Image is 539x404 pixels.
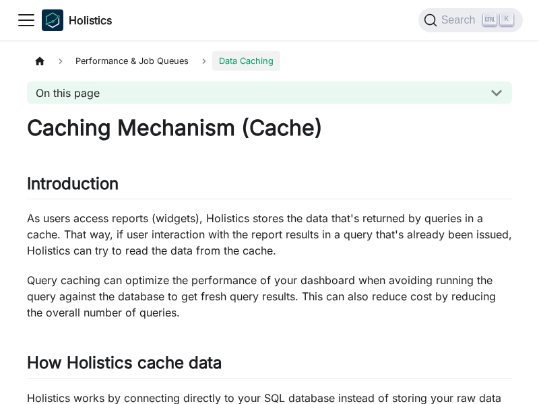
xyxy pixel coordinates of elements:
[27,174,512,199] h2: Introduction
[437,14,484,26] span: Search
[418,8,523,32] button: Search (Ctrl+K)
[69,12,112,28] b: Holistics
[27,353,512,378] h2: How Holistics cache data
[27,114,512,141] h1: Caching Mechanism (Cache)
[212,51,280,71] span: Data Caching
[27,81,512,104] button: On this page
[42,9,112,31] a: HolisticsHolistics
[27,272,512,321] p: Query caching can optimize the performance of your dashboard when avoiding running the query agai...
[27,51,512,71] nav: Breadcrumbs
[27,210,512,259] p: As users access reports (widgets), Holistics stores the data that's returned by queries in a cach...
[500,13,513,26] kbd: K
[27,51,53,71] a: Home page
[42,9,63,31] img: Holistics
[16,10,36,30] button: Toggle navigation bar
[69,51,195,71] span: Performance & Job Queues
